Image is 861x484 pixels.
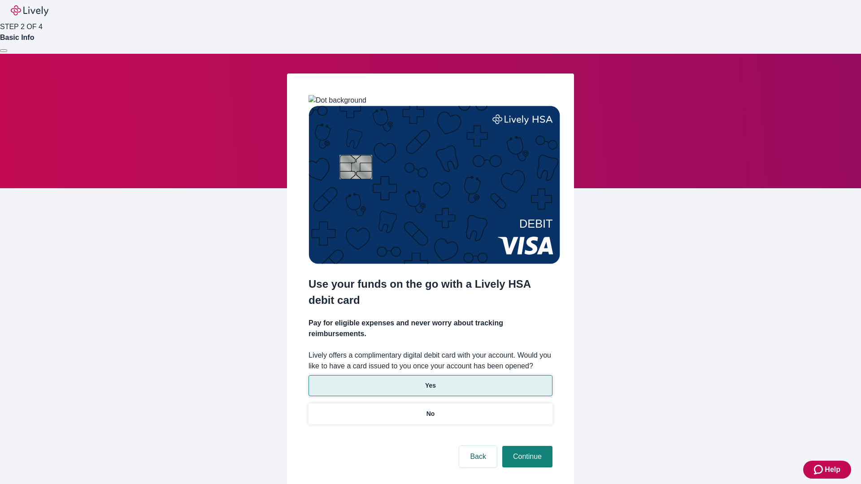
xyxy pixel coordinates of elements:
[309,106,560,264] img: Debit card
[426,409,435,419] p: No
[825,464,840,475] span: Help
[309,95,366,106] img: Dot background
[11,5,48,16] img: Lively
[309,318,552,339] h4: Pay for eligible expenses and never worry about tracking reimbursements.
[502,446,552,467] button: Continue
[459,446,497,467] button: Back
[309,375,552,396] button: Yes
[309,403,552,424] button: No
[803,461,851,479] button: Zendesk support iconHelp
[309,350,552,372] label: Lively offers a complimentary digital debit card with your account. Would you like to have a card...
[425,381,436,390] p: Yes
[309,276,552,308] h2: Use your funds on the go with a Lively HSA debit card
[814,464,825,475] svg: Zendesk support icon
